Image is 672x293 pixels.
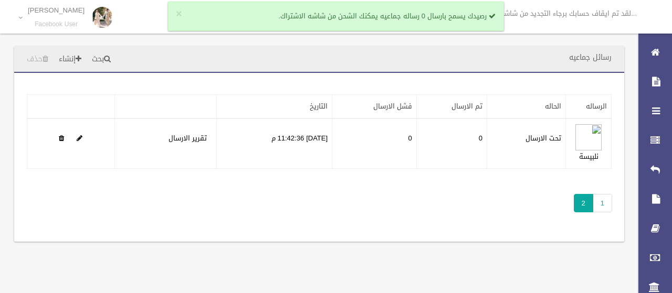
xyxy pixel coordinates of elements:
th: الحاله [487,95,565,119]
th: الرساله [566,95,612,119]
a: فشل الارسال [373,100,412,113]
a: 1 [593,194,612,212]
span: 2 [574,194,593,212]
a: إنشاء [55,50,86,69]
img: 638925399220815143.Mp4 [575,124,602,150]
small: Facebook User [28,20,85,28]
button: × [176,9,182,19]
p: [PERSON_NAME] [28,6,85,14]
td: 0 [416,118,487,169]
label: تحت الارسال [526,132,561,145]
a: بحث [88,50,115,69]
td: 0 [332,118,417,169]
div: رصيدك يسمح بارسال 0 رساله جماعيه يمكنك الشحن من شاشه الاشتراك. [168,2,504,31]
a: التاريخ [310,100,328,113]
a: نلبيسة [579,150,598,163]
a: Edit [575,132,602,145]
header: رسائل جماعيه [556,47,624,68]
a: Edit [77,132,82,145]
td: [DATE] 11:42:36 م [217,118,332,169]
a: تم الارسال [451,100,482,113]
a: تقرير الارسال [169,132,207,145]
